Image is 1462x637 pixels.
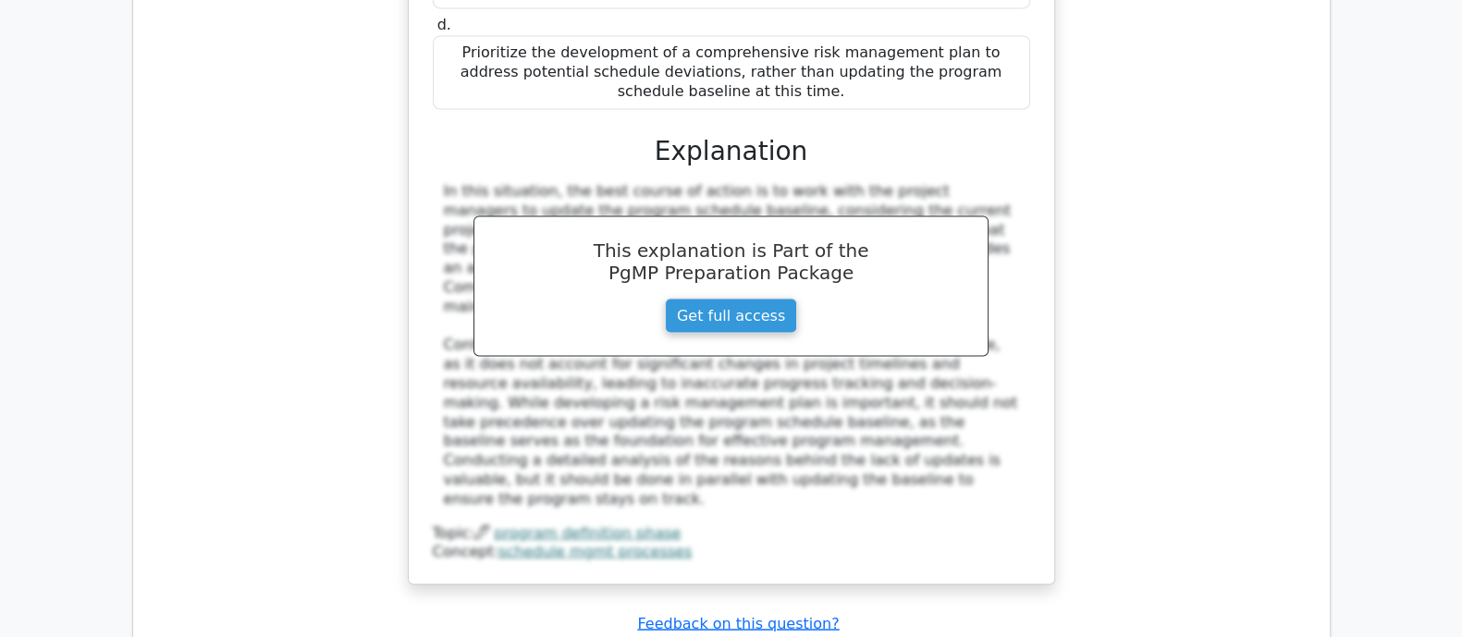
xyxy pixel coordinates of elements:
a: schedule mgmt processes [498,542,692,559]
a: Feedback on this question? [637,614,839,631]
a: program definition phase [494,523,681,541]
h3: Explanation [444,135,1019,166]
div: Topic: [433,523,1030,543]
a: Get full access [665,298,797,333]
div: Prioritize the development of a comprehensive risk management plan to address potential schedule ... [433,35,1030,109]
div: Concept: [433,542,1030,561]
span: d. [437,16,451,33]
div: In this situation, the best course of action is to work with the project managers to update the p... [444,181,1019,508]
